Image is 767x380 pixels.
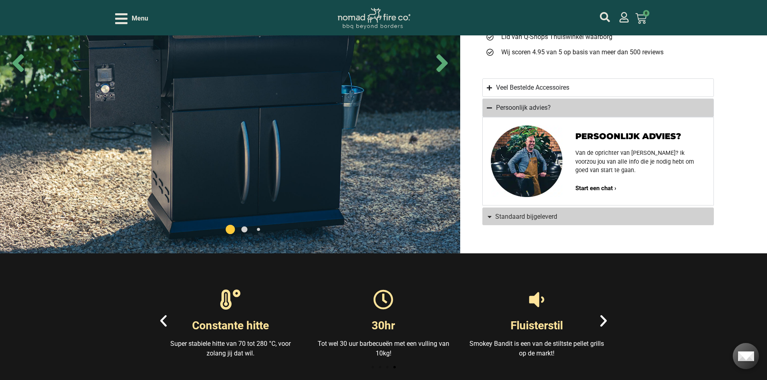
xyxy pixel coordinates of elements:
[643,10,649,16] span: 0
[466,339,607,358] p: Smokey Bandit is een van de stiltste pellet grills op de markt!
[511,319,563,332] span: Fluisterstil
[575,131,681,141] a: Persoonlijk advies?
[596,313,611,329] div: Volgende slide
[496,83,569,92] div: Veel Bestelde Accessoires
[372,366,374,368] span: Ga naar slide 1
[575,149,705,193] p: Van de oprichter van [PERSON_NAME]? Ik voorzou jou van alle info die je nodig hebt om goed van st...
[156,313,171,329] div: Vorige slide
[482,78,714,205] div: Accordion. Open links with Enter or Space, close with Escape, and navigate with Arrow Keys
[619,12,629,23] a: mijn account
[372,319,395,332] span: 30hr
[156,286,305,362] div: 4 / 4
[482,78,714,97] summary: Veel Bestelde Accessoires
[462,286,611,362] div: 2 / 4
[4,49,32,77] span: Previous slide
[115,12,148,26] div: Open/Close Menu
[428,49,456,77] span: Next slide
[393,366,396,368] span: Ga naar slide 4
[495,214,557,220] span: Standaard bijgeleverd
[309,286,458,362] div: 1 / 4
[499,47,664,57] span: Wij scoren 4.95 van 5 op basis van meer dan 500 reviews
[482,207,714,225] a: bekijk accessoires
[156,286,611,369] div: Carrousel
[386,366,389,368] span: Ga naar slide 3
[482,99,714,117] summary: Persoonlijk advies?
[338,8,410,29] img: Nomad Logo
[600,12,610,22] a: mijn account
[575,185,616,192] a: Start een chat ›
[160,339,301,358] p: Super stabiele hitte van 70 tot 280 °C, voor zolang jij dat wil.
[626,8,656,29] a: 0
[499,32,612,42] span: Lid van Q-Shops Thuiswinkel waarborg
[192,319,269,332] span: Constante hitte
[379,366,381,368] span: Ga naar slide 2
[496,103,551,113] div: Persoonlijk advies?
[132,14,148,23] span: Menu
[225,225,235,234] span: Go to slide 1
[257,228,260,231] span: Go to slide 3
[486,32,711,42] a: Lid van Q-Shops Thuiswinkel waarborg
[486,47,711,57] a: Wij scoren 4.95 van 5 op basis van meer dan 500 reviews
[313,339,454,358] p: Tot wel 30 uur barbecueën met een vulling van 10kg!
[241,226,247,232] span: Go to slide 2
